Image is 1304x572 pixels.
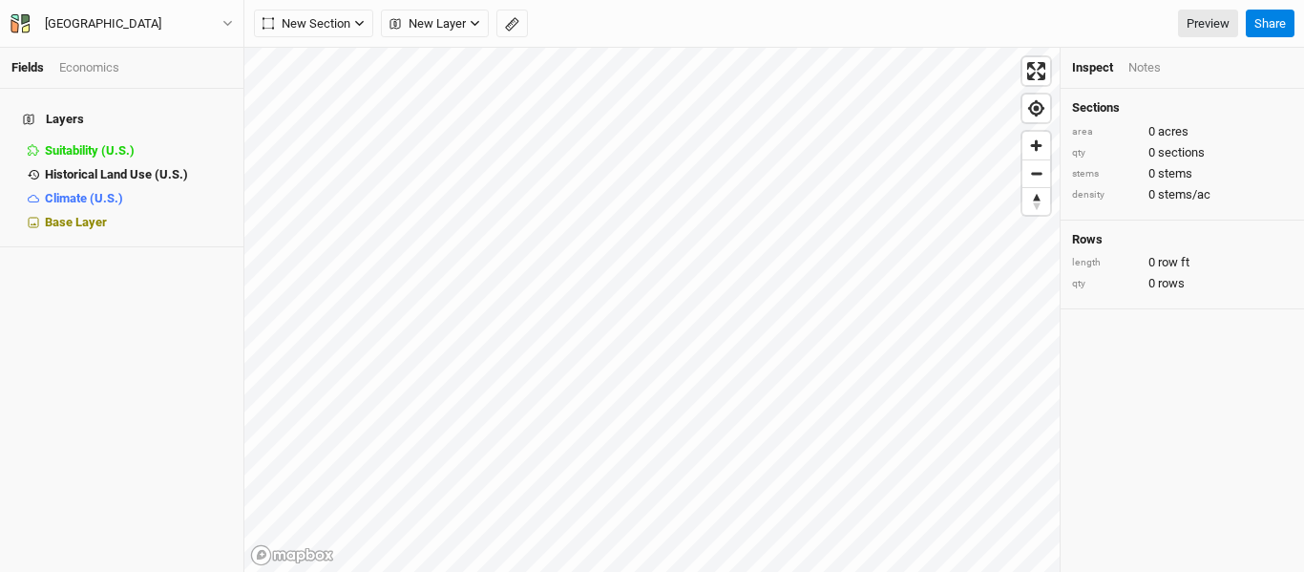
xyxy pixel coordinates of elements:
span: New Layer [389,14,466,33]
span: sections [1158,144,1205,161]
div: 0 [1072,123,1293,140]
div: 0 [1072,144,1293,161]
div: Inspect [1072,59,1113,76]
div: 0 [1072,254,1293,271]
span: Climate (U.S.) [45,191,123,205]
button: [GEOGRAPHIC_DATA] [10,13,234,34]
button: New Section [254,10,373,38]
div: area [1072,125,1139,139]
a: Preview [1178,10,1238,38]
button: Reset bearing to north [1022,187,1050,215]
div: 0 [1072,165,1293,182]
span: Suitability (U.S.) [45,143,135,158]
div: stems [1072,167,1139,181]
button: Shortcut: M [496,10,528,38]
h4: Sections [1072,100,1293,116]
div: density [1072,188,1139,202]
div: 0 [1072,186,1293,203]
span: rows [1158,275,1185,292]
h4: Rows [1072,232,1293,247]
div: qty [1072,277,1139,291]
span: Reset bearing to north [1022,188,1050,215]
div: Base Layer [45,215,232,230]
div: Suitability (U.S.) [45,143,232,159]
div: length [1072,256,1139,270]
a: Fields [11,60,44,74]
div: qty [1072,146,1139,160]
button: Enter fullscreen [1022,57,1050,85]
button: New Layer [381,10,489,38]
div: Historical Land Use (U.S.) [45,167,232,182]
button: Share [1246,10,1294,38]
span: New Section [263,14,350,33]
span: Historical Land Use (U.S.) [45,167,188,181]
div: Economics [59,59,119,76]
button: Zoom out [1022,159,1050,187]
a: Mapbox logo [250,544,334,566]
div: Notes [1128,59,1161,76]
canvas: Map [244,48,1060,572]
span: row ft [1158,254,1189,271]
span: stems [1158,165,1192,182]
h4: Layers [11,100,232,138]
button: Find my location [1022,95,1050,122]
div: Peace Hill Farm [45,14,161,33]
span: stems/ac [1158,186,1210,203]
span: Zoom out [1022,160,1050,187]
div: Climate (U.S.) [45,191,232,206]
div: 0 [1072,275,1293,292]
button: Zoom in [1022,132,1050,159]
div: [GEOGRAPHIC_DATA] [45,14,161,33]
span: Base Layer [45,215,107,229]
span: acres [1158,123,1188,140]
